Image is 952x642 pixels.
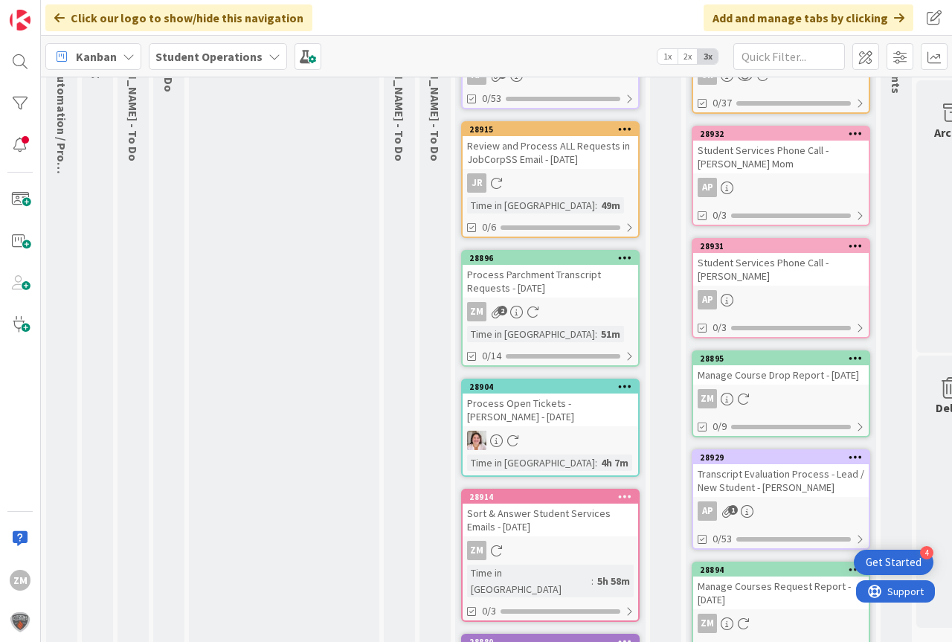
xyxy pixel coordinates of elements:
div: ZM [693,389,869,408]
div: 4h 7m [597,455,632,471]
span: 0/37 [713,95,732,111]
span: Kanban [76,48,117,65]
div: 28904Process Open Tickets - [PERSON_NAME] - [DATE] [463,380,638,426]
span: 2 [498,306,507,315]
span: 0/53 [482,91,501,106]
div: Manage Courses Request Report - [DATE] [693,577,869,609]
div: ZM [698,389,717,408]
span: 0/3 [713,208,727,223]
span: Support [31,2,68,20]
span: : [595,455,597,471]
div: 28895Manage Course Drop Report - [DATE] [693,352,869,385]
div: Manage Course Drop Report - [DATE] [693,365,869,385]
span: Future Automation / Process Building [54,31,69,234]
div: Student Services Phone Call - [PERSON_NAME] [693,253,869,286]
div: AP [693,290,869,309]
div: 28931 [693,240,869,253]
div: 28894 [700,565,869,575]
div: Process Parchment Transcript Requests - [DATE] [463,265,638,298]
span: 2x [678,49,698,64]
div: 5h 58m [594,573,634,589]
div: Review and Process ALL Requests in JobCorpSS Email - [DATE] [463,136,638,169]
img: avatar [10,611,30,632]
div: ZM [10,570,30,591]
span: 0/53 [713,531,732,547]
div: Student Services Phone Call - [PERSON_NAME] Mom [693,141,869,173]
span: 3x [698,49,718,64]
div: AP [698,290,717,309]
div: JR [467,173,486,193]
span: 0/9 [713,419,727,434]
span: Emilie - To Do [126,31,141,161]
div: Transcript Evaluation Process - Lead / New Student - [PERSON_NAME] [693,464,869,497]
div: 28914Sort & Answer Student Services Emails - [DATE] [463,490,638,536]
div: 28931 [700,241,869,251]
div: ZM [463,541,638,560]
div: 28914 [469,492,638,502]
img: Visit kanbanzone.com [10,10,30,31]
div: 4 [920,546,933,559]
span: : [595,326,597,342]
div: 28896 [463,251,638,265]
div: AP [693,178,869,197]
span: : [595,197,597,214]
div: 28914 [463,490,638,504]
span: : [591,573,594,589]
span: Amanda - To Do [428,31,443,161]
img: EW [467,431,486,450]
div: 28894 [693,563,869,577]
div: EW [463,431,638,450]
div: 28904 [463,380,638,394]
div: AP [693,501,869,521]
div: 28904 [469,382,638,392]
div: 28895 [693,352,869,365]
span: 0/3 [713,320,727,336]
div: 28932Student Services Phone Call - [PERSON_NAME] Mom [693,127,869,173]
div: Click our logo to show/hide this navigation [45,4,312,31]
div: 28931Student Services Phone Call - [PERSON_NAME] [693,240,869,286]
div: 28915 [463,123,638,136]
div: Time in [GEOGRAPHIC_DATA] [467,326,595,342]
div: Open Get Started checklist, remaining modules: 4 [854,550,933,575]
div: ZM [467,302,486,321]
div: 51m [597,326,624,342]
div: 28896Process Parchment Transcript Requests - [DATE] [463,251,638,298]
div: 28929Transcript Evaluation Process - Lead / New Student - [PERSON_NAME] [693,451,869,497]
span: 1x [657,49,678,64]
span: 0/14 [482,348,501,364]
b: Student Operations [155,49,263,64]
div: 28915Review and Process ALL Requests in JobCorpSS Email - [DATE] [463,123,638,169]
div: 28895 [700,353,869,364]
input: Quick Filter... [733,43,845,70]
div: 49m [597,197,624,214]
div: 28896 [469,253,638,263]
div: ZM [467,541,486,560]
div: Get Started [866,555,922,570]
span: 0/6 [482,219,496,235]
div: 28915 [469,124,638,135]
div: Add and manage tabs by clicking [704,4,913,31]
div: 28894Manage Courses Request Report - [DATE] [693,563,869,609]
span: Eric - To Do [392,31,407,161]
span: 0/3 [482,603,496,619]
div: Time in [GEOGRAPHIC_DATA] [467,455,595,471]
div: ZM [693,614,869,633]
div: AP [698,501,717,521]
div: 28929 [700,452,869,463]
div: Sort & Answer Student Services Emails - [DATE] [463,504,638,536]
div: 28932 [700,129,869,139]
span: 1 [728,505,738,515]
div: AP [698,178,717,197]
div: Time in [GEOGRAPHIC_DATA] [467,197,595,214]
div: 28929 [693,451,869,464]
div: Time in [GEOGRAPHIC_DATA] [467,565,591,597]
div: ZM [698,614,717,633]
div: 28932 [693,127,869,141]
div: JR [463,173,638,193]
div: ZM [463,302,638,321]
div: Process Open Tickets - [PERSON_NAME] - [DATE] [463,394,638,426]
